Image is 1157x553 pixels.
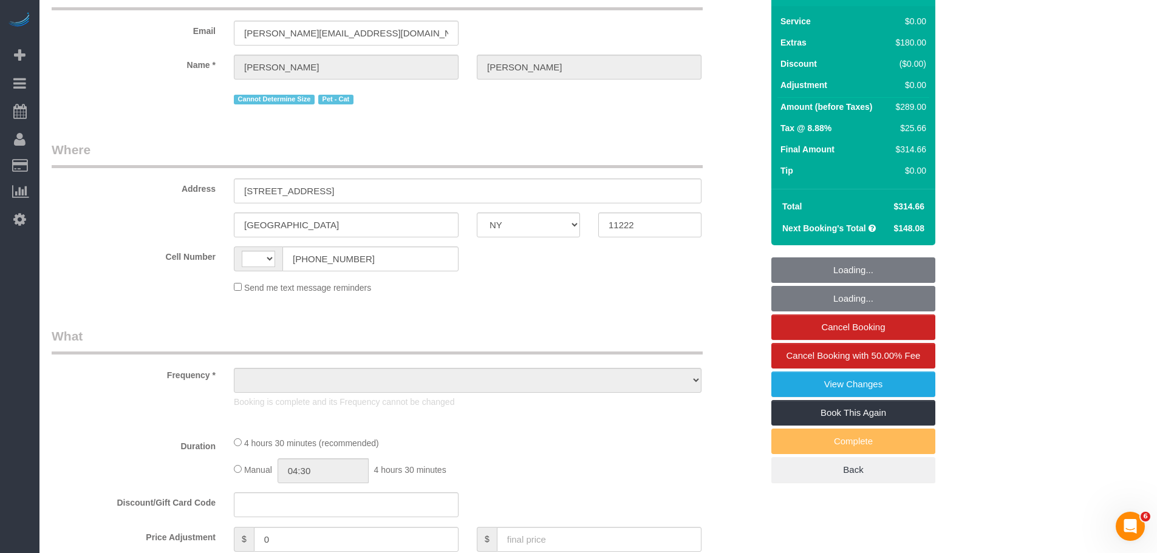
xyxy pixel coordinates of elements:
label: Service [780,15,811,27]
input: Email [234,21,459,46]
input: Last Name [477,55,701,80]
div: $289.00 [891,101,926,113]
p: Booking is complete and its Frequency cannot be changed [234,396,701,408]
legend: What [52,327,703,355]
input: Cell Number [282,246,459,271]
label: Frequency * [43,365,225,381]
label: Amount (before Taxes) [780,101,872,113]
label: Price Adjustment [43,527,225,543]
span: $314.66 [893,202,924,211]
strong: Total [782,202,802,211]
input: Zip Code [598,212,701,237]
div: $0.00 [891,165,926,177]
label: Extras [780,36,807,49]
div: $314.66 [891,143,926,155]
span: 4 hours 30 minutes [374,465,446,475]
input: City [234,212,459,237]
a: Back [771,457,935,483]
label: Tax @ 8.88% [780,122,831,134]
label: Tip [780,165,793,177]
label: Discount [780,58,817,70]
a: Cancel Booking [771,314,935,340]
legend: Where [52,141,703,168]
iframe: Intercom live chat [1116,512,1145,541]
label: Adjustment [780,79,827,91]
span: $148.08 [893,223,924,233]
span: $ [477,527,497,552]
span: Cannot Determine Size [234,95,315,104]
span: $ [234,527,254,552]
span: Cancel Booking with 50.00% Fee [787,350,921,361]
div: $25.66 [891,122,926,134]
label: Discount/Gift Card Code [43,492,225,509]
div: $180.00 [891,36,926,49]
span: Pet - Cat [318,95,353,104]
span: Send me text message reminders [244,283,371,293]
div: ($0.00) [891,58,926,70]
label: Email [43,21,225,37]
strong: Next Booking's Total [782,223,866,233]
a: View Changes [771,371,935,397]
div: $0.00 [891,79,926,91]
a: Book This Again [771,400,935,426]
div: $0.00 [891,15,926,27]
label: Address [43,178,225,195]
label: Cell Number [43,246,225,263]
span: 4 hours 30 minutes (recommended) [244,438,379,448]
input: final price [497,527,701,552]
label: Duration [43,436,225,452]
input: First Name [234,55,459,80]
label: Name * [43,55,225,71]
span: Manual [244,465,272,475]
a: Cancel Booking with 50.00% Fee [771,343,935,368]
span: 6 [1141,512,1150,521]
img: Automaid Logo [7,12,32,29]
label: Final Amount [780,143,834,155]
